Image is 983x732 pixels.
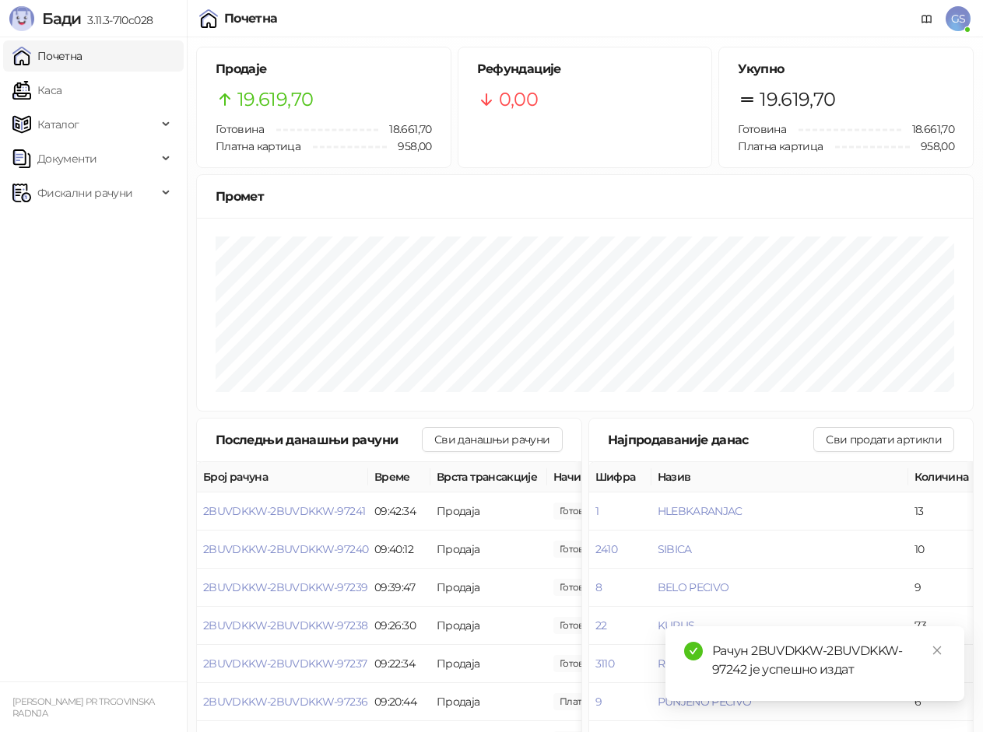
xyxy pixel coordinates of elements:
[368,531,430,569] td: 09:40:12
[908,492,978,531] td: 13
[477,60,693,79] h5: Рефундације
[658,542,692,556] button: SIBICA
[595,542,617,556] button: 2410
[197,462,368,492] th: Број рачуна
[216,187,954,206] div: Промет
[422,427,562,452] button: Сви данашњи рачуни
[651,462,908,492] th: Назив
[915,6,939,31] a: Документација
[216,122,264,136] span: Готовина
[203,542,368,556] button: 2BUVDKKW-2BUVDKKW-97240
[553,655,606,672] span: 345,00
[430,492,547,531] td: Продаја
[658,580,729,594] button: BELO PECIVO
[595,657,614,671] button: 3110
[378,121,431,138] span: 18.661,70
[946,6,971,31] span: GS
[553,617,606,634] span: 659,68
[658,695,752,709] button: PUNJENO PECIVO
[553,503,606,520] span: 480,00
[387,138,431,155] span: 958,00
[684,642,703,660] span: check-circle
[738,60,954,79] h5: Укупно
[430,683,547,721] td: Продаја
[203,580,367,594] button: 2BUVDKKW-2BUVDKKW-97239
[553,579,606,596] span: 420,00
[712,642,946,679] div: Рачун 2BUVDKKW-2BUVDKKW-97242 је успешно издат
[932,645,943,656] span: close
[368,683,430,721] td: 09:20:44
[595,695,602,709] button: 9
[216,60,432,79] h5: Продаје
[595,504,599,518] button: 1
[430,531,547,569] td: Продаја
[553,693,637,710] span: 150,00
[430,462,547,492] th: Врста трансакције
[595,618,607,632] button: 22
[37,143,97,174] span: Документи
[12,75,61,106] a: Каса
[908,462,978,492] th: Количина
[658,657,707,671] button: ROSA0,5L
[42,9,81,28] span: Бади
[12,696,155,719] small: [PERSON_NAME] PR TRGOVINSKA RADNJA
[910,138,954,155] span: 958,00
[203,657,367,671] button: 2BUVDKKW-2BUVDKKW-97237
[929,642,946,659] a: Close
[908,531,978,569] td: 10
[738,139,823,153] span: Платна картица
[430,607,547,645] td: Продаја
[368,569,430,607] td: 09:39:47
[430,645,547,683] td: Продаја
[203,618,367,632] button: 2BUVDKKW-2BUVDKKW-97238
[203,695,367,709] button: 2BUVDKKW-2BUVDKKW-97236
[589,462,651,492] th: Шифра
[203,504,365,518] button: 2BUVDKKW-2BUVDKKW-97241
[813,427,954,452] button: Сви продати артикли
[595,580,602,594] button: 8
[658,618,695,632] button: KUPUS
[368,645,430,683] td: 09:22:34
[658,504,743,518] button: HLEBKARANJAC
[760,85,835,114] span: 19.619,70
[368,462,430,492] th: Време
[37,177,132,208] span: Фискални рачуни
[430,569,547,607] td: Продаја
[368,607,430,645] td: 09:26:30
[12,40,83,72] a: Почетна
[37,109,79,140] span: Каталог
[9,6,34,31] img: Logo
[216,139,300,153] span: Платна картица
[368,492,430,531] td: 09:42:34
[224,12,278,25] div: Почетна
[553,541,606,558] span: 440,00
[81,13,153,27] span: 3.11.3-710c028
[237,85,313,114] span: 19.619,70
[738,122,786,136] span: Готовина
[547,462,703,492] th: Начини плаћања
[901,121,954,138] span: 18.661,70
[608,430,814,450] div: Најпродаваније данас
[499,85,538,114] span: 0,00
[216,430,422,450] div: Последњи данашњи рачуни
[908,569,978,607] td: 9
[908,607,978,645] td: 7,3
